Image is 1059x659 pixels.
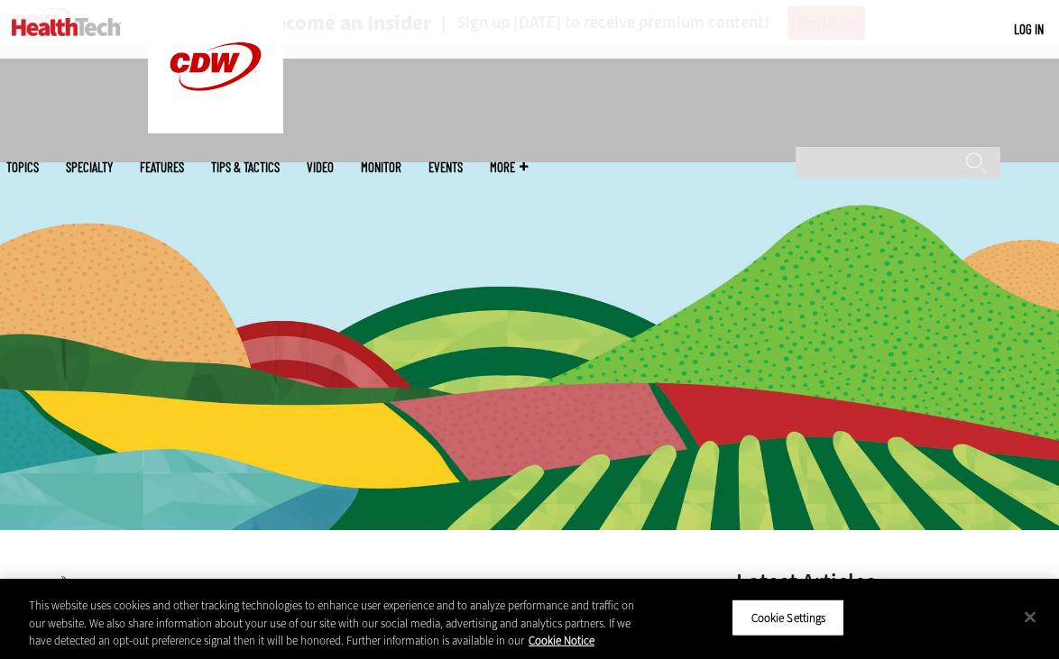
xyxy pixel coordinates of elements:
a: Log in [1014,21,1044,37]
a: Home [33,577,47,584]
a: MonITor [361,160,401,174]
span: More [490,160,528,174]
span: Specialty [66,160,113,174]
a: Data Analytics [70,577,107,584]
a: More information about your privacy [529,633,594,648]
a: Tips & Tactics [211,160,280,174]
a: Events [428,160,463,174]
a: Features [140,160,184,174]
img: Home [12,18,121,36]
a: Video [307,160,334,174]
h3: Latest Articles [736,571,1007,593]
button: Cookie Settings [732,599,844,636]
div: User menu [1014,20,1044,39]
div: » [33,571,688,585]
div: This website uses cookies and other tracking technologies to enhance user experience and to analy... [29,597,635,650]
span: Topics [6,160,39,174]
button: Close [1010,597,1050,636]
a: CDW [148,119,283,138]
